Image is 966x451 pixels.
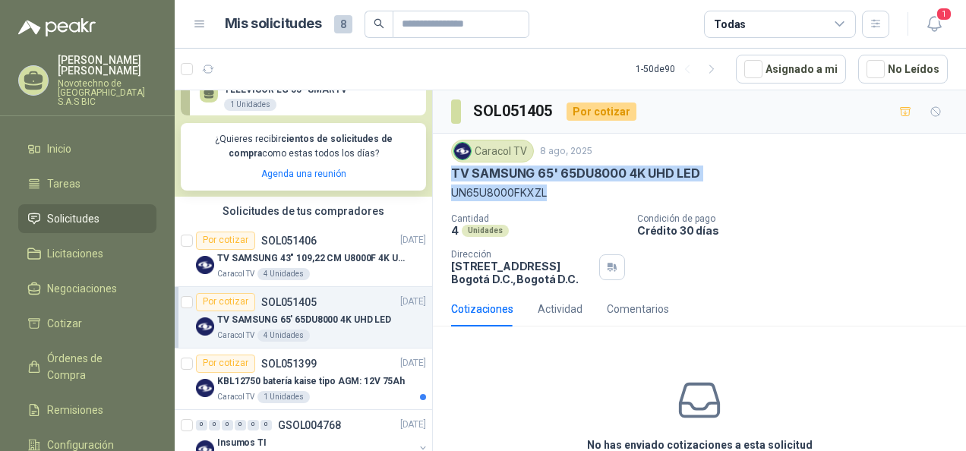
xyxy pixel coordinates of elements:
[261,169,346,179] a: Agenda una reunión
[261,297,317,307] p: SOL051405
[175,197,432,225] div: Solicitudes de tus compradores
[18,169,156,198] a: Tareas
[18,134,156,163] a: Inicio
[400,295,426,309] p: [DATE]
[222,420,233,430] div: 0
[229,134,393,159] b: cientos de solicitudes de compra
[248,420,259,430] div: 0
[334,15,352,33] span: 8
[47,315,82,332] span: Cotizar
[278,420,341,430] p: GSOL004768
[454,143,471,159] img: Company Logo
[451,224,459,237] p: 4
[567,102,636,121] div: Por cotizar
[175,287,432,348] a: Por cotizarSOL051405[DATE] Company LogoTV SAMSUNG 65' 65DU8000 4K UHD LEDCaracol TV4 Unidades
[217,268,254,280] p: Caracol TV
[473,99,554,123] h3: SOL051405
[47,402,103,418] span: Remisiones
[209,420,220,430] div: 0
[538,301,582,317] div: Actividad
[462,225,509,237] div: Unidades
[47,175,80,192] span: Tareas
[175,225,432,287] a: Por cotizarSOL051406[DATE] Company LogoTV SAMSUNG 43" 109,22 CM U8000F 4K UHDCaracol TV4 Unidades
[257,391,310,403] div: 1 Unidades
[936,7,952,21] span: 1
[47,210,99,227] span: Solicitudes
[58,79,156,106] p: Novotechno de [GEOGRAPHIC_DATA] S.A.S BIC
[261,235,317,246] p: SOL051406
[714,16,746,33] div: Todas
[18,204,156,233] a: Solicitudes
[637,213,960,224] p: Condición de pago
[18,274,156,303] a: Negociaciones
[451,301,513,317] div: Cotizaciones
[217,436,267,450] p: Insumos TI
[374,18,384,29] span: search
[47,350,142,383] span: Órdenes de Compra
[190,132,417,161] p: ¿Quieres recibir como estas todos los días?
[637,224,960,237] p: Crédito 30 días
[47,280,117,297] span: Negociaciones
[47,245,103,262] span: Licitaciones
[196,420,207,430] div: 0
[540,144,592,159] p: 8 ago, 2025
[260,420,272,430] div: 0
[196,355,255,373] div: Por cotizar
[217,374,405,389] p: KBL12750 batería kaise tipo AGM: 12V 75Ah
[257,330,310,342] div: 4 Unidades
[858,55,948,84] button: No Leídos
[18,344,156,389] a: Órdenes de Compra
[217,330,254,342] p: Caracol TV
[18,309,156,338] a: Cotizar
[451,166,700,181] p: TV SAMSUNG 65' 65DU8000 4K UHD LED
[257,268,310,280] div: 4 Unidades
[400,356,426,371] p: [DATE]
[451,140,534,162] div: Caracol TV
[58,55,156,76] p: [PERSON_NAME] [PERSON_NAME]
[451,249,593,260] p: Dirección
[217,251,406,266] p: TV SAMSUNG 43" 109,22 CM U8000F 4K UHD
[196,317,214,336] img: Company Logo
[400,233,426,248] p: [DATE]
[607,301,669,317] div: Comentarios
[224,99,276,111] div: 1 Unidades
[261,358,317,369] p: SOL051399
[217,391,254,403] p: Caracol TV
[196,379,214,397] img: Company Logo
[47,140,71,157] span: Inicio
[235,420,246,430] div: 0
[636,57,724,81] div: 1 - 50 de 90
[18,18,96,36] img: Logo peakr
[217,313,391,327] p: TV SAMSUNG 65' 65DU8000 4K UHD LED
[451,213,625,224] p: Cantidad
[736,55,846,84] button: Asignado a mi
[18,396,156,424] a: Remisiones
[451,184,948,201] p: UN65U8000FKXZL
[175,348,432,410] a: Por cotizarSOL051399[DATE] Company LogoKBL12750 batería kaise tipo AGM: 12V 75AhCaracol TV1 Unidades
[400,418,426,432] p: [DATE]
[920,11,948,38] button: 1
[18,239,156,268] a: Licitaciones
[225,13,322,35] h1: Mis solicitudes
[451,260,593,285] p: [STREET_ADDRESS] Bogotá D.C. , Bogotá D.C.
[196,293,255,311] div: Por cotizar
[196,256,214,274] img: Company Logo
[196,232,255,250] div: Por cotizar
